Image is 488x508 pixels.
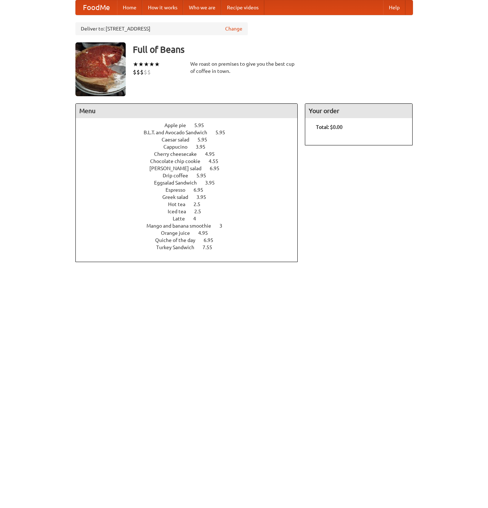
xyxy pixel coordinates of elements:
li: ★ [138,60,144,68]
span: 3.95 [196,144,213,150]
span: Chocolate chip cookie [150,158,208,164]
h4: Menu [76,104,298,118]
span: 5.95 [196,173,213,178]
span: Cherry cheesecake [154,151,204,157]
li: $ [140,68,144,76]
a: B.L.T. and Avocado Sandwich 5.95 [144,130,238,135]
span: Espresso [166,187,192,193]
span: Hot tea [168,201,192,207]
span: Eggsalad Sandwich [154,180,204,186]
span: 6.95 [204,237,220,243]
li: $ [136,68,140,76]
span: Drip coffee [163,173,195,178]
a: Cherry cheesecake 4.95 [154,151,228,157]
li: ★ [154,60,160,68]
a: Greek salad 3.95 [162,194,219,200]
span: 4 [193,216,203,222]
span: Quiche of the day [155,237,203,243]
span: Apple pie [164,122,193,128]
span: 5.95 [197,137,214,143]
span: Cappucino [163,144,195,150]
b: Total: $0.00 [316,124,343,130]
a: Hot tea 2.5 [168,201,214,207]
span: 2.5 [194,209,208,214]
img: angular.jpg [75,42,126,96]
span: 7.55 [203,244,219,250]
span: 4.95 [198,230,215,236]
span: Latte [173,216,192,222]
span: Greek salad [162,194,195,200]
li: ★ [133,60,138,68]
li: ★ [144,60,149,68]
div: We roast on premises to give you the best cup of coffee in town. [190,60,298,75]
span: 5.95 [194,122,211,128]
span: 6.95 [210,166,227,171]
a: Eggsalad Sandwich 3.95 [154,180,228,186]
span: Orange juice [161,230,197,236]
span: Caesar salad [162,137,196,143]
a: Chocolate chip cookie 4.55 [150,158,232,164]
a: Recipe videos [221,0,264,15]
a: Drip coffee 5.95 [163,173,219,178]
a: Turkey Sandwich 7.55 [156,244,226,250]
h3: Full of Beans [133,42,413,57]
span: 4.95 [205,151,222,157]
span: 5.95 [215,130,232,135]
li: ★ [149,60,154,68]
a: Iced tea 2.5 [168,209,214,214]
span: 6.95 [194,187,210,193]
li: $ [133,68,136,76]
h4: Your order [305,104,412,118]
a: Quiche of the day 6.95 [155,237,227,243]
a: Apple pie 5.95 [164,122,217,128]
span: B.L.T. and Avocado Sandwich [144,130,214,135]
div: Deliver to: [STREET_ADDRESS] [75,22,248,35]
span: Mango and banana smoothie [147,223,218,229]
li: $ [144,68,147,76]
a: Who we are [183,0,221,15]
a: FoodMe [76,0,117,15]
span: 3 [219,223,229,229]
span: 4.55 [209,158,226,164]
a: Cappucino 3.95 [163,144,219,150]
a: Orange juice 4.95 [161,230,221,236]
a: Latte 4 [173,216,209,222]
span: [PERSON_NAME] salad [149,166,209,171]
span: Turkey Sandwich [156,244,201,250]
a: Home [117,0,142,15]
a: Caesar salad 5.95 [162,137,220,143]
span: 2.5 [194,201,208,207]
a: Espresso 6.95 [166,187,217,193]
span: 3.95 [196,194,213,200]
span: Iced tea [168,209,193,214]
a: How it works [142,0,183,15]
li: $ [147,68,151,76]
a: Help [383,0,405,15]
a: Mango and banana smoothie 3 [147,223,236,229]
a: [PERSON_NAME] salad 6.95 [149,166,233,171]
span: 3.95 [205,180,222,186]
a: Change [225,25,242,32]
